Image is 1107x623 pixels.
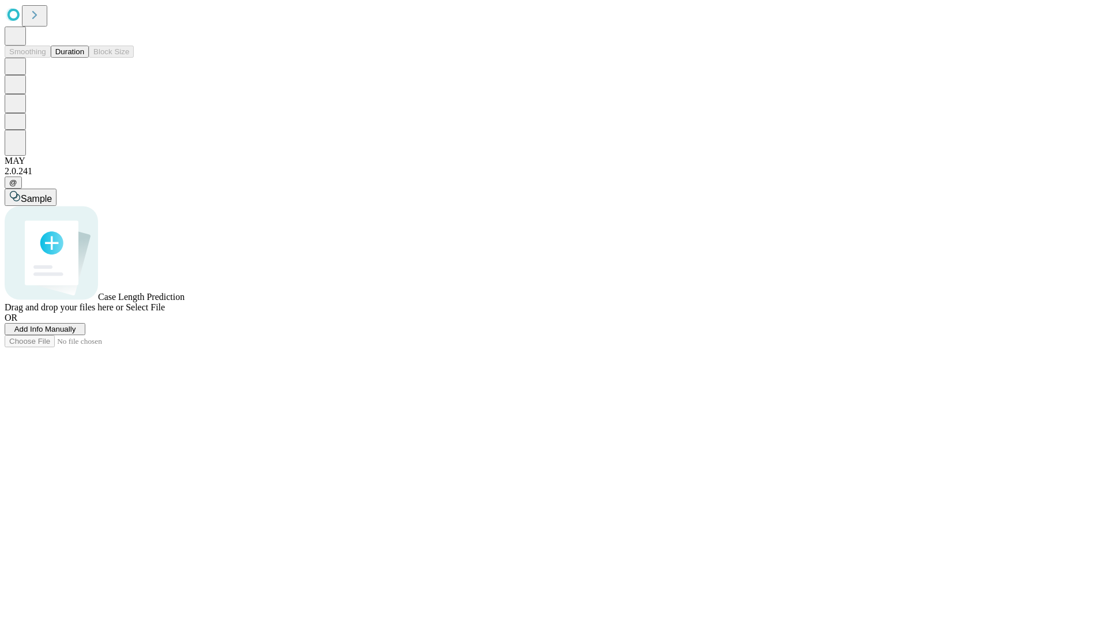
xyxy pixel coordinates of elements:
[5,302,123,312] span: Drag and drop your files here or
[51,46,89,58] button: Duration
[9,178,17,187] span: @
[5,323,85,335] button: Add Info Manually
[89,46,134,58] button: Block Size
[14,325,76,333] span: Add Info Manually
[5,156,1102,166] div: MAY
[21,194,52,204] span: Sample
[126,302,165,312] span: Select File
[5,46,51,58] button: Smoothing
[98,292,184,302] span: Case Length Prediction
[5,313,17,322] span: OR
[5,166,1102,177] div: 2.0.241
[5,177,22,189] button: @
[5,189,57,206] button: Sample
